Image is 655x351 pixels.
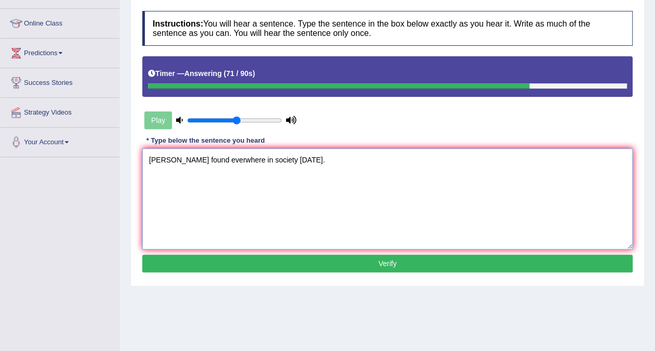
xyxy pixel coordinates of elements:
b: ( [224,69,226,78]
b: ) [253,69,255,78]
h5: Timer — [148,70,255,78]
h4: You will hear a sentence. Type the sentence in the box below exactly as you hear it. Write as muc... [142,11,633,46]
a: Success Stories [1,68,119,94]
b: 71 / 90s [226,69,253,78]
a: Strategy Videos [1,98,119,124]
button: Verify [142,255,633,272]
div: * Type below the sentence you heard [142,136,269,146]
a: Online Class [1,9,119,35]
a: Predictions [1,39,119,65]
a: Your Account [1,128,119,154]
b: Answering [184,69,222,78]
b: Instructions: [153,19,203,28]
